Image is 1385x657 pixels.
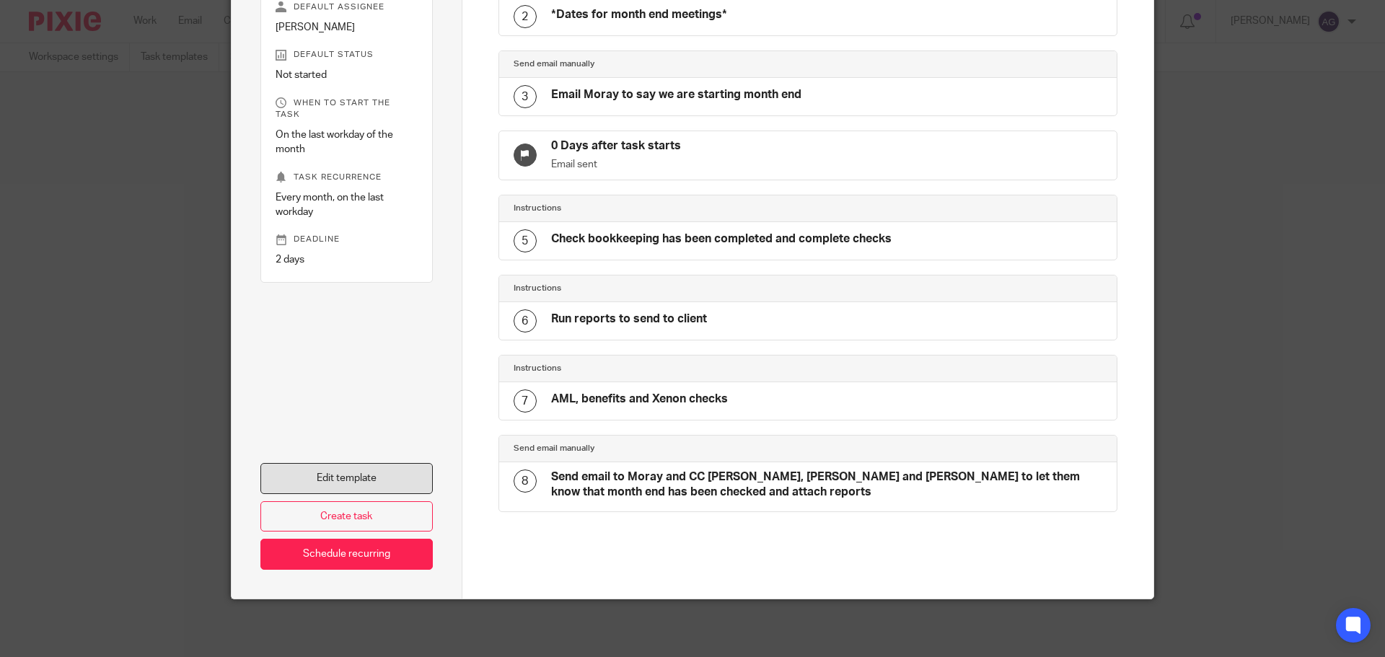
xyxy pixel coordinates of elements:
[514,229,537,252] div: 5
[514,5,537,28] div: 2
[514,363,808,374] h4: Instructions
[276,1,418,13] p: Default assignee
[551,157,808,172] p: Email sent
[276,252,418,267] p: 2 days
[276,128,418,157] p: On the last workday of the month
[276,20,418,35] p: [PERSON_NAME]
[276,97,418,120] p: When to start the task
[551,469,1103,501] h4: Send email to Moray and CC [PERSON_NAME], [PERSON_NAME] and [PERSON_NAME] to let them know that m...
[551,392,728,407] h4: AML, benefits and Xenon checks
[551,87,801,102] h4: Email Moray to say we are starting month end
[551,312,707,327] h4: Run reports to send to client
[276,234,418,245] p: Deadline
[260,463,433,494] a: Edit template
[276,172,418,183] p: Task recurrence
[514,283,808,294] h4: Instructions
[514,203,808,214] h4: Instructions
[514,309,537,332] div: 6
[276,68,418,82] p: Not started
[551,7,727,22] h4: *Dates for month end meetings*
[260,501,433,532] a: Create task
[260,539,433,570] a: Schedule recurring
[514,469,537,493] div: 8
[276,190,418,220] p: Every month, on the last workday
[514,443,808,454] h4: Send email manually
[514,85,537,108] div: 3
[551,138,808,154] h4: 0 Days after task starts
[514,58,808,70] h4: Send email manually
[551,232,892,247] h4: Check bookkeeping has been completed and complete checks
[276,49,418,61] p: Default status
[514,389,537,413] div: 7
